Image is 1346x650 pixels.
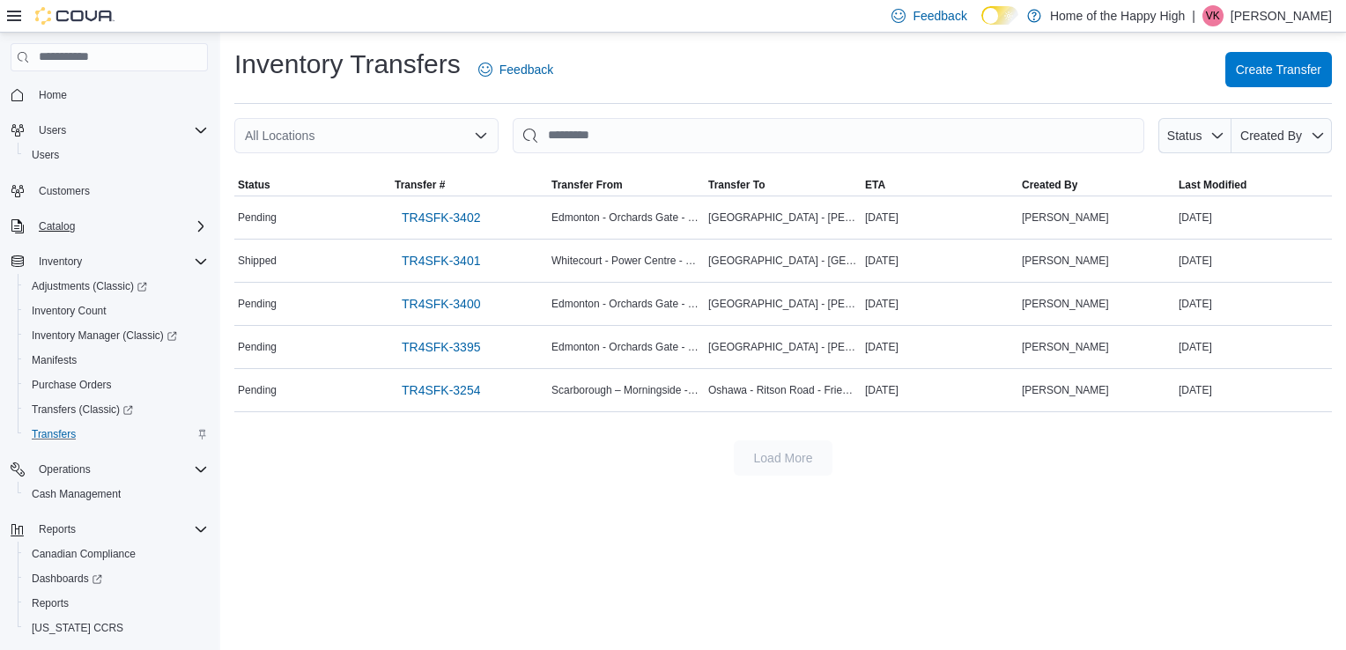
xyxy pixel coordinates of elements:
span: Scarborough – Morningside - Friendly Stranger [551,383,701,397]
span: Pending [238,340,277,354]
span: Reports [32,519,208,540]
span: Adjustments (Classic) [32,279,147,293]
span: Manifests [32,353,77,367]
div: [DATE] [1175,380,1332,401]
span: Inventory [32,251,208,272]
a: Customers [32,181,97,202]
span: [GEOGRAPHIC_DATA] - [GEOGRAPHIC_DATA] - Fire & Flower [708,254,858,268]
span: Operations [32,459,208,480]
span: Oshawa - Ritson Road - Friendly Stranger [708,383,858,397]
span: Transfers (Classic) [25,399,208,420]
a: [US_STATE] CCRS [25,617,130,639]
span: Edmonton - Orchards Gate - Fire & Flower [551,211,701,225]
button: Created By [1018,174,1175,196]
a: Home [32,85,74,106]
span: VK [1206,5,1220,26]
input: Dark Mode [981,6,1018,25]
span: Home [39,88,67,102]
span: Edmonton - Orchards Gate - Fire & Flower [551,340,701,354]
a: Adjustments (Classic) [25,276,154,297]
a: Inventory Manager (Classic) [25,325,184,346]
div: [DATE] [862,380,1018,401]
img: Cova [35,7,115,25]
span: Whitecourt - Power Centre - Fire & Flower [551,254,701,268]
a: Reports [25,593,76,614]
button: [US_STATE] CCRS [18,616,215,640]
a: TR4SFK-3402 [395,200,487,235]
span: Create Transfer [1236,61,1321,78]
a: TR4SFK-3395 [395,329,487,365]
button: Canadian Compliance [18,542,215,566]
span: Canadian Compliance [25,543,208,565]
button: Users [32,120,73,141]
div: [DATE] [862,336,1018,358]
span: Operations [39,462,91,476]
button: Last Modified [1175,174,1332,196]
a: Feedback [471,52,560,87]
span: Inventory Manager (Classic) [32,329,177,343]
span: Transfer # [395,178,445,192]
button: Create Transfer [1225,52,1332,87]
span: TR4SFK-3395 [402,338,480,356]
a: Transfers (Classic) [18,397,215,422]
span: [GEOGRAPHIC_DATA] - [PERSON_NAME][GEOGRAPHIC_DATA] - Fire & Flower [708,340,858,354]
button: Manifests [18,348,215,373]
span: Catalog [39,219,75,233]
span: Shipped [238,254,277,268]
span: Transfer From [551,178,623,192]
span: Transfers (Classic) [32,403,133,417]
span: Created By [1022,178,1077,192]
a: TR4SFK-3254 [395,373,487,408]
a: Users [25,144,66,166]
span: Inventory Manager (Classic) [25,325,208,346]
button: Inventory [32,251,89,272]
a: Transfers [25,424,83,445]
button: Status [1158,118,1231,153]
span: Purchase Orders [32,378,112,392]
div: [DATE] [1175,336,1332,358]
button: Users [4,118,215,143]
button: Operations [32,459,98,480]
button: Created By [1231,118,1332,153]
button: Users [18,143,215,167]
span: Status [238,178,270,192]
span: Users [25,144,208,166]
a: Adjustments (Classic) [18,274,215,299]
span: Purchase Orders [25,374,208,395]
span: [PERSON_NAME] [1022,340,1109,354]
span: [US_STATE] CCRS [32,621,123,635]
span: Transfers [25,424,208,445]
p: | [1192,5,1195,26]
span: Feedback [913,7,966,25]
span: Users [32,120,208,141]
span: Transfers [32,427,76,441]
span: Dark Mode [981,25,982,26]
button: ETA [862,174,1018,196]
button: Cash Management [18,482,215,506]
span: Manifests [25,350,208,371]
a: TR4SFK-3401 [395,243,487,278]
span: Pending [238,383,277,397]
span: Catalog [32,216,208,237]
a: Dashboards [25,568,109,589]
span: Transfer To [708,178,765,192]
span: Inventory [39,255,82,269]
div: Varleen Kaur [1202,5,1224,26]
button: Status [234,174,391,196]
div: [DATE] [1175,207,1332,228]
button: Transfers [18,422,215,447]
span: Reports [32,596,69,610]
div: [DATE] [862,293,1018,314]
div: [DATE] [1175,250,1332,271]
a: Cash Management [25,484,128,505]
button: Operations [4,457,215,482]
button: Customers [4,178,215,203]
span: [GEOGRAPHIC_DATA] - [PERSON_NAME][GEOGRAPHIC_DATA] - Fire & Flower [708,297,858,311]
button: Home [4,82,215,107]
a: Canadian Compliance [25,543,143,565]
button: Reports [18,591,215,616]
button: Catalog [32,216,82,237]
span: Dashboards [25,568,208,589]
button: Catalog [4,214,215,239]
span: Status [1167,129,1202,143]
